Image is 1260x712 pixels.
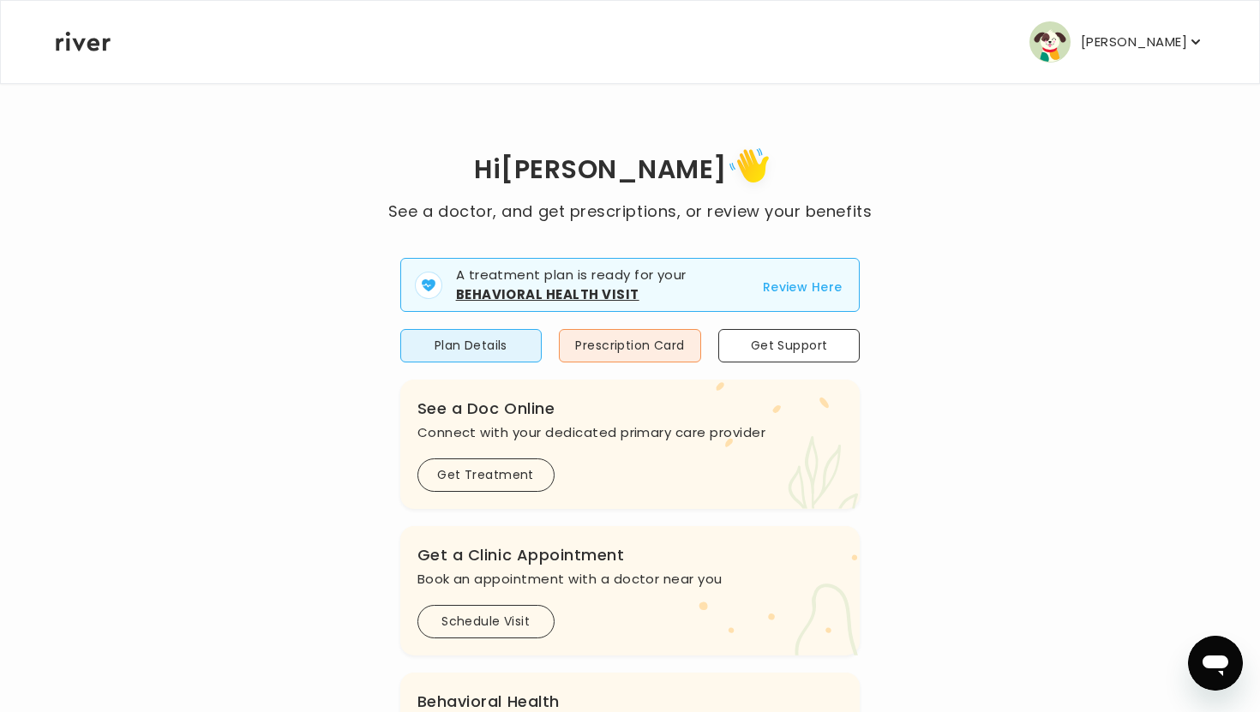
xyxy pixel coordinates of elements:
button: Review Here [763,277,843,297]
p: Connect with your dedicated primary care provider [417,421,843,445]
button: Get Support [718,329,861,362]
iframe: Button to launch messaging window [1188,636,1243,691]
p: A treatment plan is ready for your [456,266,742,304]
button: Prescription Card [559,329,701,362]
h1: Hi [PERSON_NAME] [388,142,872,200]
h3: See a Doc Online [417,397,843,421]
p: Book an appointment with a doctor near you [417,567,843,591]
p: [PERSON_NAME] [1081,30,1187,54]
button: Schedule Visit [417,605,555,638]
button: user avatar[PERSON_NAME] [1029,21,1204,63]
p: See a doctor, and get prescriptions, or review your benefits [388,200,872,224]
img: user avatar [1029,21,1071,63]
button: Plan Details [400,329,543,362]
button: Get Treatment [417,458,555,492]
strong: Behavioral Health Visit [456,285,639,303]
h3: Get a Clinic Appointment [417,543,843,567]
